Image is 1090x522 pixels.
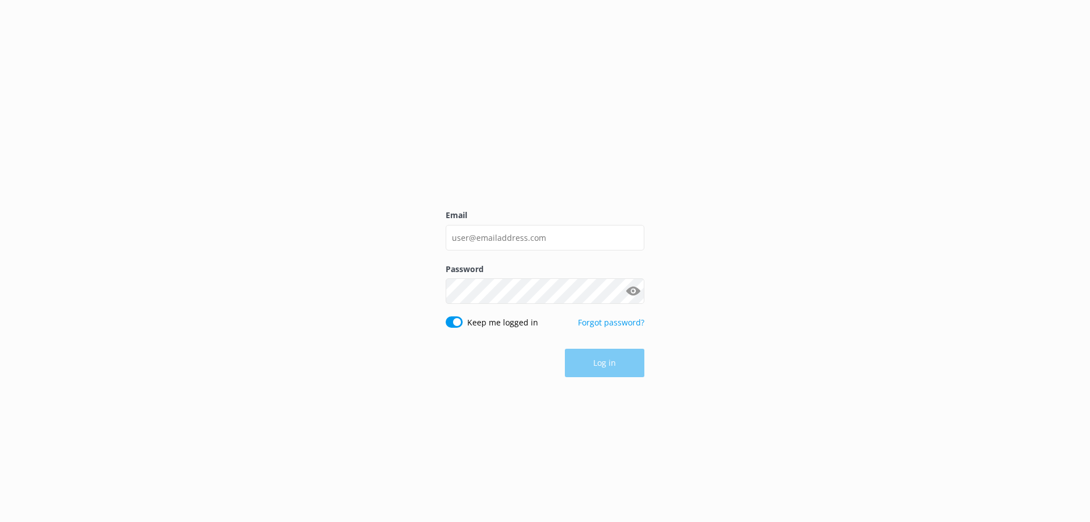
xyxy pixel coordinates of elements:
label: Keep me logged in [467,316,538,329]
button: Show password [622,280,644,303]
a: Forgot password? [578,317,644,328]
input: user@emailaddress.com [446,225,644,250]
label: Password [446,263,644,275]
label: Email [446,209,644,222]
